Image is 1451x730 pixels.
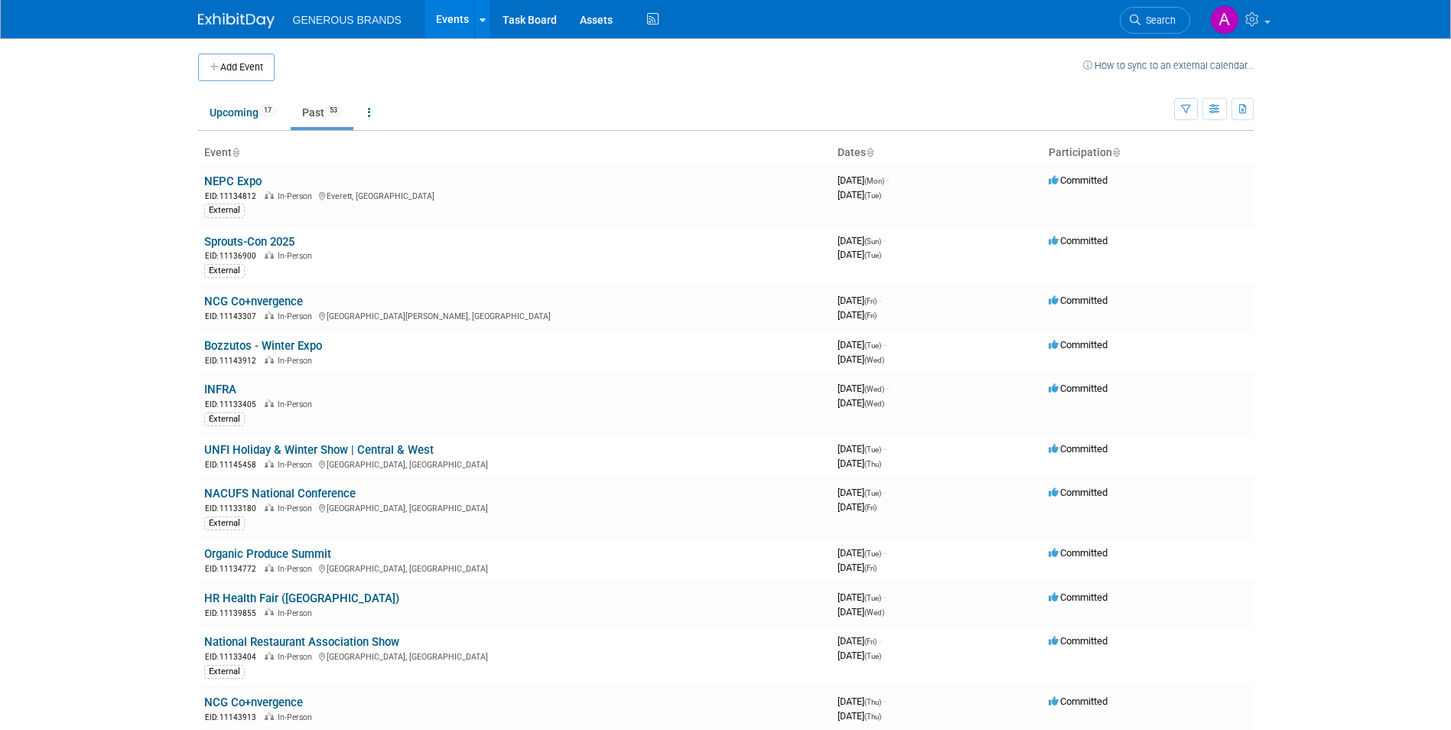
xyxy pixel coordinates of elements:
[838,397,884,409] span: [DATE]
[278,608,317,618] span: In-Person
[864,385,884,393] span: (Wed)
[291,98,353,127] a: Past53
[1049,174,1108,186] span: Committed
[1112,146,1120,158] a: Sort by Participation Type
[278,191,317,201] span: In-Person
[204,487,356,500] a: NACUFS National Conference
[864,311,877,320] span: (Fri)
[198,54,275,81] button: Add Event
[838,487,886,498] span: [DATE]
[864,504,877,512] span: (Fri)
[864,652,881,660] span: (Tue)
[204,696,303,709] a: NCG Co+nvergence
[265,608,274,616] img: In-Person Event
[864,460,881,468] span: (Thu)
[205,357,262,365] span: EID: 11143912
[278,311,317,321] span: In-Person
[205,565,262,573] span: EID: 11134772
[278,356,317,366] span: In-Person
[838,295,881,306] span: [DATE]
[265,652,274,660] img: In-Person Event
[265,712,274,720] img: In-Person Event
[205,312,262,321] span: EID: 11143307
[204,458,825,471] div: [GEOGRAPHIC_DATA], [GEOGRAPHIC_DATA]
[198,98,288,127] a: Upcoming17
[883,591,886,603] span: -
[204,501,825,514] div: [GEOGRAPHIC_DATA], [GEOGRAPHIC_DATA]
[204,665,245,679] div: External
[325,105,342,116] span: 53
[1210,5,1239,34] img: Astrid Aguayo
[838,174,889,186] span: [DATE]
[198,140,831,166] th: Event
[1049,591,1108,603] span: Committed
[265,564,274,572] img: In-Person Event
[293,14,402,26] span: GENEROUS BRANDS
[205,713,262,722] span: EID: 11143913
[864,251,881,259] span: (Tue)
[879,295,881,306] span: -
[1140,15,1176,26] span: Search
[204,591,399,605] a: HR Health Fair ([GEOGRAPHIC_DATA])
[838,235,886,246] span: [DATE]
[838,249,881,260] span: [DATE]
[864,608,884,617] span: (Wed)
[232,146,239,158] a: Sort by Event Name
[887,174,889,186] span: -
[838,562,877,573] span: [DATE]
[887,383,889,394] span: -
[205,252,262,260] span: EID: 11136900
[265,311,274,319] img: In-Person Event
[838,501,877,513] span: [DATE]
[838,606,884,618] span: [DATE]
[204,204,245,217] div: External
[838,650,881,661] span: [DATE]
[1049,295,1108,306] span: Committed
[204,650,825,663] div: [GEOGRAPHIC_DATA], [GEOGRAPHIC_DATA]
[864,698,881,706] span: (Thu)
[838,591,886,603] span: [DATE]
[864,445,881,454] span: (Tue)
[1049,443,1108,455] span: Committed
[204,309,825,322] div: [GEOGRAPHIC_DATA][PERSON_NAME], [GEOGRAPHIC_DATA]
[838,354,884,365] span: [DATE]
[204,383,236,396] a: INFRA
[838,443,886,455] span: [DATE]
[864,356,884,364] span: (Wed)
[864,177,884,185] span: (Mon)
[205,609,262,618] span: EID: 11139855
[205,461,262,469] span: EID: 11145458
[204,264,245,278] div: External
[204,339,322,353] a: Bozzutos - Winter Expo
[1049,235,1108,246] span: Committed
[864,191,881,200] span: (Tue)
[204,174,262,188] a: NEPC Expo
[278,460,317,470] span: In-Person
[838,189,881,200] span: [DATE]
[883,339,886,350] span: -
[265,191,274,199] img: In-Person Event
[864,237,881,246] span: (Sun)
[838,635,881,647] span: [DATE]
[883,487,886,498] span: -
[1043,140,1254,166] th: Participation
[831,140,1043,166] th: Dates
[864,549,881,558] span: (Tue)
[864,297,877,305] span: (Fri)
[265,356,274,363] img: In-Person Event
[879,635,881,647] span: -
[1049,547,1108,559] span: Committed
[838,309,877,321] span: [DATE]
[204,189,825,202] div: Everett, [GEOGRAPHIC_DATA]
[205,400,262,409] span: EID: 11133405
[204,562,825,575] div: [GEOGRAPHIC_DATA], [GEOGRAPHIC_DATA]
[204,547,331,561] a: Organic Produce Summit
[838,339,886,350] span: [DATE]
[883,235,886,246] span: -
[204,517,245,530] div: External
[259,105,276,116] span: 17
[1083,60,1254,71] a: How to sync to an external calendar...
[198,13,275,28] img: ExhibitDay
[204,295,303,308] a: NCG Co+nvergence
[265,251,274,259] img: In-Person Event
